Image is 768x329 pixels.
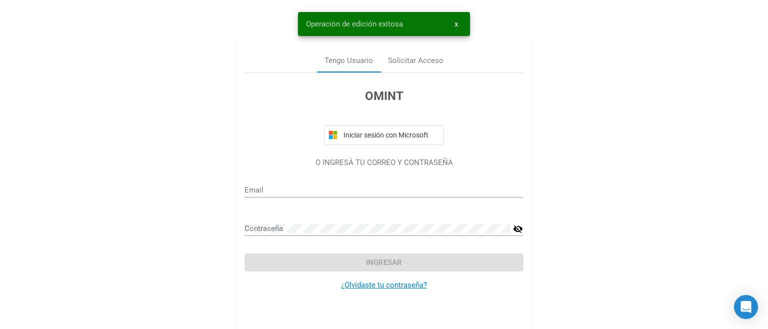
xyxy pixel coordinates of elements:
a: ¿Olvidaste tu contraseña? [341,280,427,289]
span: Iniciar sesión con Microsoft [341,131,439,139]
div: Solicitar Acceso [388,55,443,66]
span: Operación de edición exitosa [306,19,403,29]
h3: OMINT [244,87,523,105]
button: Iniciar sesión con Microsoft [324,125,444,145]
span: Ingresar [366,258,402,267]
button: x [446,15,466,33]
div: Tengo Usuario [324,55,373,66]
span: x [454,19,458,28]
button: Ingresar [244,253,523,271]
mat-icon: visibility_off [513,223,523,235]
div: Open Intercom Messenger [734,295,758,319]
p: O INGRESÁ TU CORREO Y CONTRASEÑA [244,157,523,168]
